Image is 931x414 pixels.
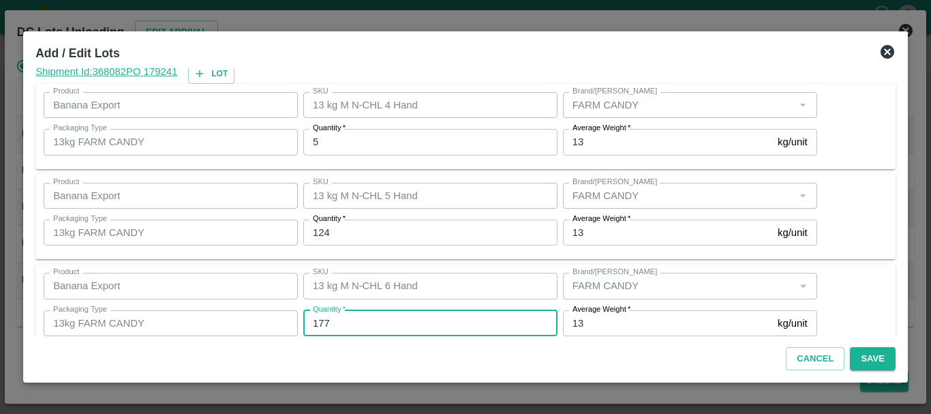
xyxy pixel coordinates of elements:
[53,213,107,224] label: Packaging Type
[53,123,107,134] label: Packaging Type
[53,86,79,97] label: Product
[567,277,791,295] input: Create Brand/Marka
[567,187,791,205] input: Create Brand/Marka
[313,177,329,188] label: SKU
[53,267,79,278] label: Product
[35,64,177,84] a: Shipment Id:368082PO 179241
[573,177,657,188] label: Brand/[PERSON_NAME]
[313,123,346,134] label: Quantity
[778,316,808,331] p: kg/unit
[573,123,630,134] label: Average Weight
[786,347,844,371] button: Cancel
[313,86,329,97] label: SKU
[313,213,346,224] label: Quantity
[573,213,630,224] label: Average Weight
[573,304,630,315] label: Average Weight
[53,177,79,188] label: Product
[778,225,808,240] p: kg/unit
[567,96,791,114] input: Create Brand/Marka
[188,64,234,84] button: Lot
[35,46,119,60] b: Add / Edit Lots
[313,267,329,278] label: SKU
[573,267,657,278] label: Brand/[PERSON_NAME]
[53,304,107,315] label: Packaging Type
[573,86,657,97] label: Brand/[PERSON_NAME]
[778,134,808,149] p: kg/unit
[850,347,895,371] button: Save
[313,304,346,315] label: Quantity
